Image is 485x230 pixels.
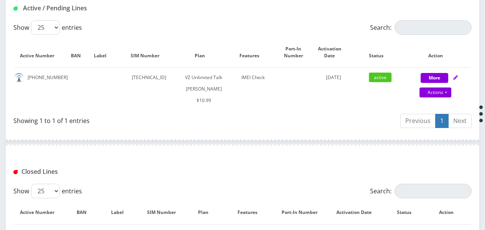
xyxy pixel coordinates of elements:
[13,170,18,174] img: Closed Lines
[13,184,82,198] label: Show entries
[387,201,429,224] th: Status: activate to sort column ascending
[448,114,472,128] a: Next
[13,113,237,125] div: Showing 1 to 1 of 1 entries
[13,5,159,12] h1: Active / Pending Lines
[182,38,226,67] th: Plan: activate to sort column ascending
[224,201,278,224] th: Features: activate to sort column ascending
[429,201,471,224] th: Action : activate to sort column ascending
[408,38,471,67] th: Action: activate to sort column ascending
[92,38,116,67] th: Label: activate to sort column ascending
[400,114,436,128] a: Previous
[182,68,226,110] td: VZ Unlimited Talk [PERSON_NAME] $10.99
[226,38,280,67] th: Features: activate to sort column ascending
[395,184,472,198] input: Search:
[421,73,448,83] button: More
[314,38,352,67] th: Activation Date: activate to sort column ascending
[14,38,68,67] th: Active Number: activate to sort column ascending
[226,72,280,83] div: IMEI Check
[13,168,159,175] h1: Closed Lines
[281,38,313,67] th: Port-In Number: activate to sort column ascending
[13,6,18,11] img: Active / Pending Lines
[190,201,223,224] th: Plan: activate to sort column ascending
[370,184,472,198] label: Search:
[141,201,190,224] th: SIM Number: activate to sort column ascending
[14,68,68,110] td: [PHONE_NUMBER]
[103,201,140,224] th: Label: activate to sort column ascending
[369,73,392,82] span: active
[395,20,472,35] input: Search:
[31,20,60,35] select: Showentries
[370,20,472,35] label: Search:
[435,114,449,128] a: 1
[353,38,407,67] th: Status: activate to sort column ascending
[31,184,60,198] select: Showentries
[14,73,24,83] img: default.png
[279,201,328,224] th: Port-In Number: activate to sort column ascending
[13,20,82,35] label: Show entries
[419,87,451,97] a: Actions
[69,38,91,67] th: BAN: activate to sort column ascending
[14,201,68,224] th: Active Number: activate to sort column descending
[326,74,341,81] span: [DATE]
[69,201,102,224] th: BAN: activate to sort column ascending
[117,68,181,110] td: [TECHNICAL_ID]
[329,201,387,224] th: Activation Date: activate to sort column ascending
[117,38,181,67] th: SIM Number: activate to sort column ascending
